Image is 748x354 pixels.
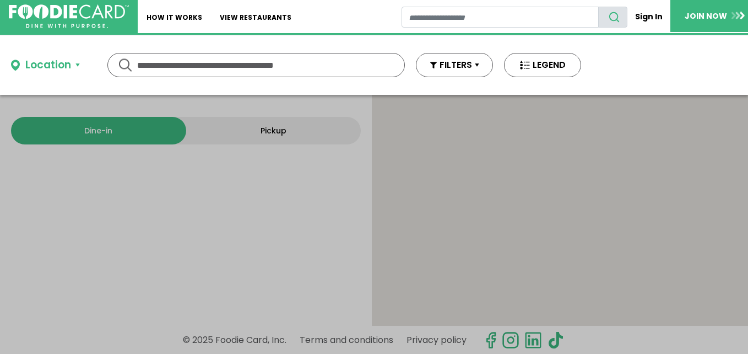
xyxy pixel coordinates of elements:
[402,7,599,28] input: restaurant search
[9,4,129,29] img: FoodieCard; Eat, Drink, Save, Donate
[416,53,493,77] button: FILTERS
[25,57,71,73] div: Location
[598,7,627,28] button: search
[627,7,670,27] a: Sign In
[504,53,581,77] button: LEGEND
[11,57,80,73] button: Location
